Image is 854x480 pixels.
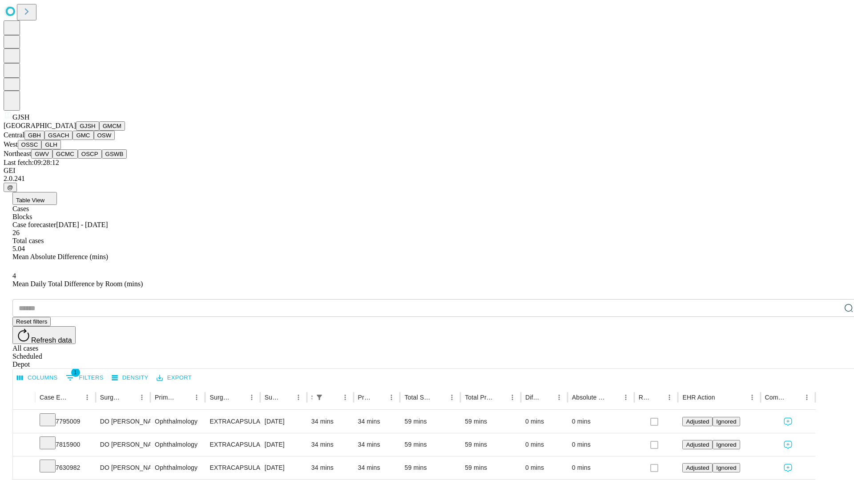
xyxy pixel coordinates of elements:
span: Mean Absolute Difference (mins) [12,253,108,260]
div: 0 mins [572,410,630,433]
div: Absolute Difference [572,394,606,401]
div: EHR Action [682,394,715,401]
div: DO [PERSON_NAME] [100,410,146,433]
button: Menu [190,391,203,404]
div: Ophthalmology [155,456,201,479]
button: Ignored [713,463,740,472]
button: Export [154,371,194,385]
button: Menu [801,391,813,404]
button: Menu [506,391,519,404]
span: Table View [16,197,44,204]
span: Ignored [716,464,736,471]
button: Expand [17,437,31,453]
button: Expand [17,414,31,430]
div: 0 mins [525,433,563,456]
button: GMC [73,131,93,140]
div: Difference [525,394,540,401]
button: Menu [663,391,676,404]
div: 34 mins [358,410,396,433]
div: [DATE] [265,410,302,433]
div: Ophthalmology [155,410,201,433]
button: Ignored [713,417,740,426]
div: [DATE] [265,433,302,456]
span: 26 [12,229,20,236]
div: Primary Service [155,394,177,401]
button: GWV [31,149,52,159]
button: Refresh data [12,326,76,344]
div: 59 mins [404,433,456,456]
div: 34 mins [311,433,349,456]
div: Total Scheduled Duration [404,394,432,401]
button: Sort [607,391,620,404]
button: GJSH [76,121,99,131]
span: Central [4,131,24,139]
span: 1 [71,368,80,377]
button: Sort [651,391,663,404]
div: [DATE] [265,456,302,479]
button: @ [4,183,17,192]
button: Sort [123,391,136,404]
div: 34 mins [358,433,396,456]
span: Adjusted [686,464,709,471]
div: Scheduled In Room Duration [311,394,312,401]
button: GMCM [99,121,125,131]
div: 1 active filter [313,391,326,404]
button: OSSC [18,140,42,149]
div: Surgeon Name [100,394,122,401]
button: Sort [178,391,190,404]
span: [DATE] - [DATE] [56,221,108,228]
button: Menu [385,391,398,404]
div: 59 mins [465,433,516,456]
button: Sort [788,391,801,404]
button: Table View [12,192,57,205]
button: Ignored [713,440,740,449]
button: OSW [94,131,115,140]
button: Sort [540,391,553,404]
span: Northeast [4,150,31,157]
span: 4 [12,272,16,280]
button: Menu [339,391,351,404]
button: GLH [41,140,60,149]
span: Adjusted [686,441,709,448]
div: 0 mins [572,433,630,456]
button: Expand [17,460,31,476]
button: Select columns [15,371,60,385]
div: EXTRACAPSULAR CATARACT REMOVAL WITH [MEDICAL_DATA] [209,433,255,456]
div: DO [PERSON_NAME] [100,456,146,479]
div: 59 mins [465,456,516,479]
div: 2.0.241 [4,175,850,183]
button: Menu [620,391,632,404]
span: Total cases [12,237,44,244]
div: 7815900 [40,433,91,456]
div: Resolved in EHR [639,394,650,401]
button: Menu [81,391,93,404]
span: Mean Daily Total Difference by Room (mins) [12,280,143,288]
button: GSACH [44,131,73,140]
div: Surgery Date [265,394,279,401]
button: Sort [494,391,506,404]
button: Sort [326,391,339,404]
span: 5.04 [12,245,25,252]
button: Adjusted [682,463,713,472]
button: Menu [246,391,258,404]
div: 59 mins [465,410,516,433]
button: GBH [24,131,44,140]
button: Density [109,371,151,385]
button: Sort [433,391,446,404]
div: 0 mins [572,456,630,479]
div: 59 mins [404,456,456,479]
div: 0 mins [525,410,563,433]
button: Adjusted [682,417,713,426]
button: Menu [446,391,458,404]
button: Menu [746,391,758,404]
div: Predicted In Room Duration [358,394,372,401]
div: DO [PERSON_NAME] [100,433,146,456]
div: Comments [765,394,787,401]
button: Sort [716,391,729,404]
span: Adjusted [686,418,709,425]
span: @ [7,184,13,191]
div: Ophthalmology [155,433,201,456]
div: 34 mins [358,456,396,479]
span: Ignored [716,418,736,425]
div: 0 mins [525,456,563,479]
